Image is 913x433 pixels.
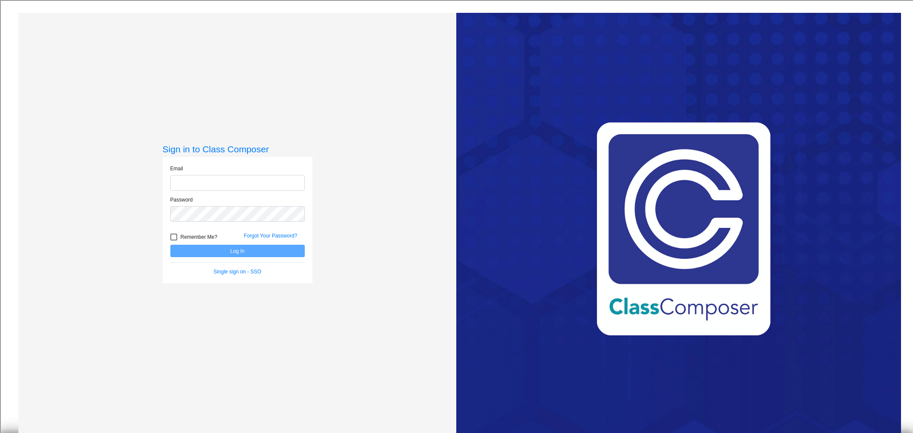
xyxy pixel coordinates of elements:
[163,144,312,154] h3: Sign in to Class Composer
[170,245,305,257] button: Log In
[170,165,183,172] label: Email
[244,233,297,239] a: Forgot Your Password?
[214,269,261,275] a: Single sign on - SSO
[181,232,217,242] span: Remember Me?
[170,196,193,204] label: Password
